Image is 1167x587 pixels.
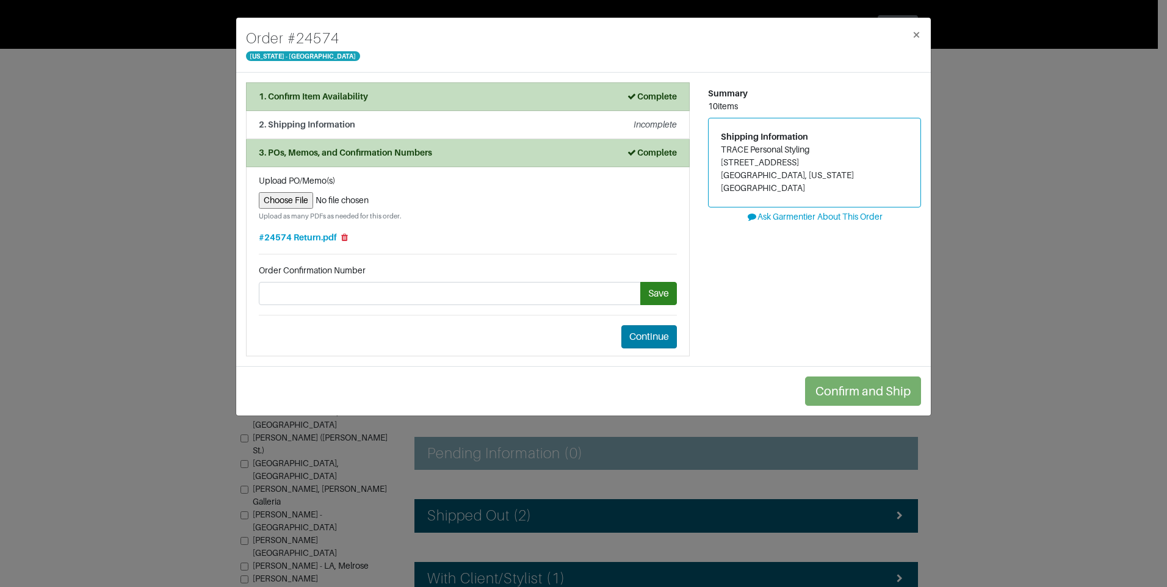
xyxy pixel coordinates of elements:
button: Save [640,282,677,305]
div: 10 items [708,100,921,113]
div: Summary [708,87,921,100]
small: Upload as many PDFs as needed for this order. [259,211,677,221]
span: Shipping Information [721,132,808,142]
span: × [912,26,921,43]
strong: 2. Shipping Information [259,120,355,129]
button: Confirm and Ship [805,376,921,406]
label: Upload PO/Memo(s) [259,175,335,187]
label: Order Confirmation Number [259,264,366,277]
h4: Order # 24574 [246,27,360,49]
a: #24574 Return.pdf [259,232,337,242]
button: Close [902,18,931,52]
button: Ask Garmentier About This Order [708,207,921,226]
em: Incomplete [634,120,677,129]
strong: Complete [626,148,677,157]
address: TRACE Personal Styling [STREET_ADDRESS] [GEOGRAPHIC_DATA], [US_STATE][GEOGRAPHIC_DATA] [721,143,908,195]
strong: 1. Confirm Item Availability [259,92,368,101]
button: Continue [621,325,677,348]
span: [US_STATE] - [GEOGRAPHIC_DATA] [246,51,360,61]
strong: Complete [626,92,677,101]
strong: 3. POs, Memos, and Confirmation Numbers [259,148,432,157]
